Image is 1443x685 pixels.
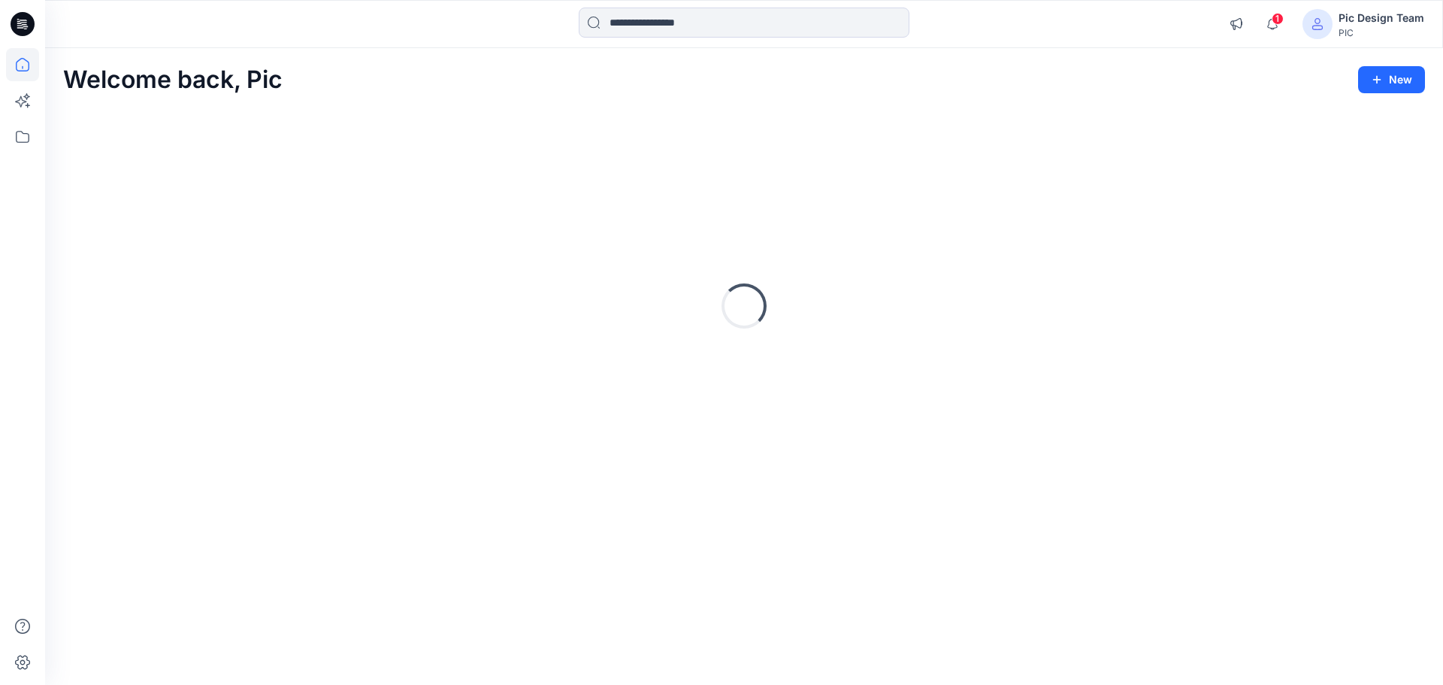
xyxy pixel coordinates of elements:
h2: Welcome back, Pic [63,66,283,94]
button: New [1358,66,1425,93]
svg: avatar [1311,18,1324,30]
span: 1 [1272,13,1284,25]
div: PIC [1339,27,1424,38]
div: Pic Design Team [1339,9,1424,27]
